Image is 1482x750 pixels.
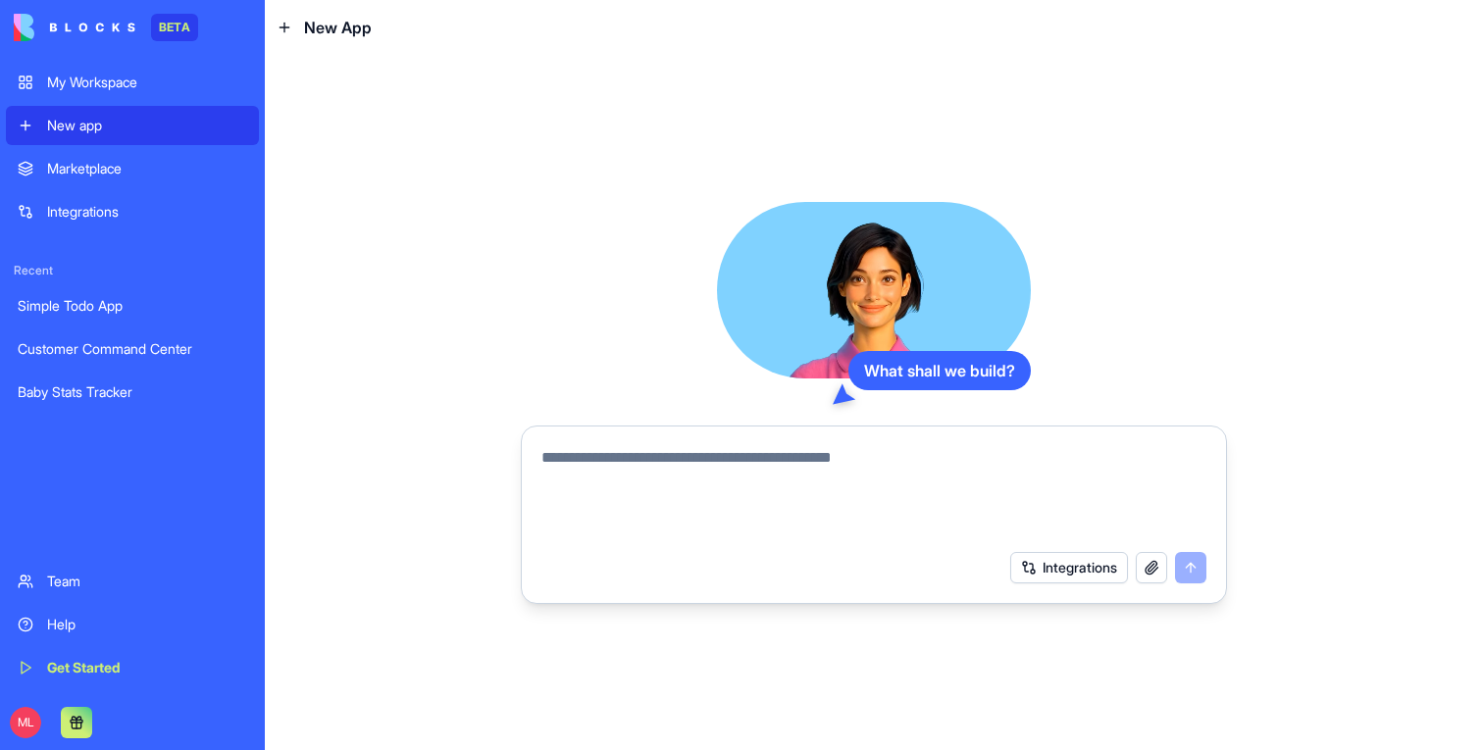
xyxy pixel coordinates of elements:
[47,202,247,222] div: Integrations
[18,339,247,359] div: Customer Command Center
[10,707,41,738] span: ML
[14,14,198,41] a: BETA
[6,562,259,601] a: Team
[6,286,259,325] a: Simple Todo App
[151,14,198,41] div: BETA
[848,351,1031,390] div: What shall we build?
[47,658,247,677] div: Get Started
[18,296,247,316] div: Simple Todo App
[47,73,247,92] div: My Workspace
[47,615,247,634] div: Help
[47,159,247,178] div: Marketplace
[14,14,135,41] img: logo
[6,192,259,231] a: Integrations
[6,648,259,687] a: Get Started
[6,149,259,188] a: Marketplace
[6,63,259,102] a: My Workspace
[6,106,259,145] a: New app
[304,16,372,39] span: New App
[47,572,247,591] div: Team
[18,382,247,402] div: Baby Stats Tracker
[6,329,259,369] a: Customer Command Center
[6,373,259,412] a: Baby Stats Tracker
[6,263,259,278] span: Recent
[6,605,259,644] a: Help
[1010,552,1128,583] button: Integrations
[47,116,247,135] div: New app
